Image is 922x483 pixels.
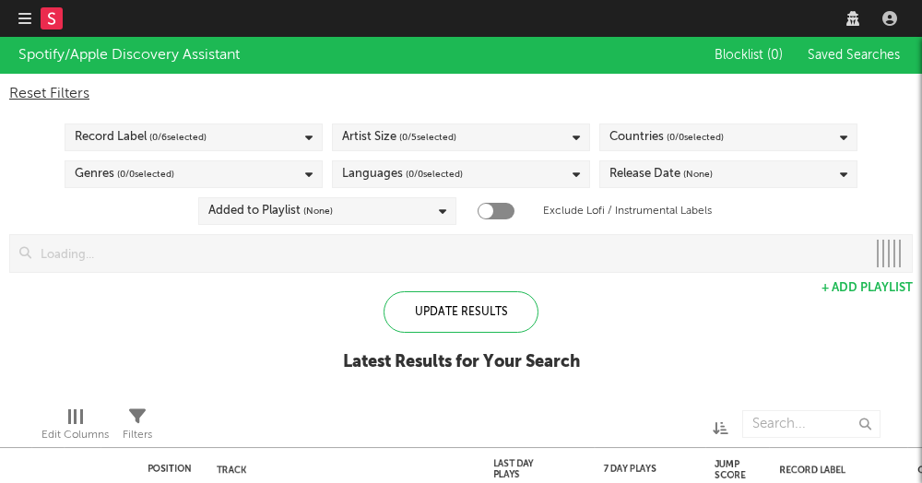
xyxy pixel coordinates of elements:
span: ( 0 ) [767,49,783,62]
div: Edit Columns [41,424,109,446]
div: Filters [123,424,152,446]
span: ( 0 / 5 selected) [399,126,456,148]
span: ( 0 / 0 selected) [117,163,174,185]
div: Last Day Plays [493,458,558,480]
div: Track [217,465,466,476]
div: Latest Results for Your Search [343,351,580,373]
input: Search... [742,410,881,438]
span: ( 0 / 0 selected) [406,163,463,185]
span: (None) [303,200,333,222]
div: Record Label [75,126,207,148]
button: + Add Playlist [822,282,913,294]
div: Edit Columns [41,401,109,454]
div: Position [148,464,192,475]
div: 7 Day Plays [604,464,668,475]
input: Loading... [31,235,866,272]
span: ( 0 / 6 selected) [149,126,207,148]
div: Update Results [384,291,538,333]
label: Exclude Lofi / Instrumental Labels [543,200,712,222]
div: Spotify/Apple Discovery Assistant [18,44,240,66]
button: Saved Searches [802,48,904,63]
div: Record Label [779,465,890,476]
div: Genres [75,163,174,185]
div: Languages [342,163,463,185]
div: Added to Playlist [208,200,333,222]
div: Filters [123,401,152,454]
div: Countries [609,126,724,148]
span: (None) [683,163,713,185]
div: Artist Size [342,126,456,148]
div: Jump Score [715,459,746,481]
span: ( 0 / 0 selected) [667,126,724,148]
span: Saved Searches [808,49,904,62]
span: Blocklist [715,49,783,62]
div: Release Date [609,163,713,185]
div: Reset Filters [9,83,913,105]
